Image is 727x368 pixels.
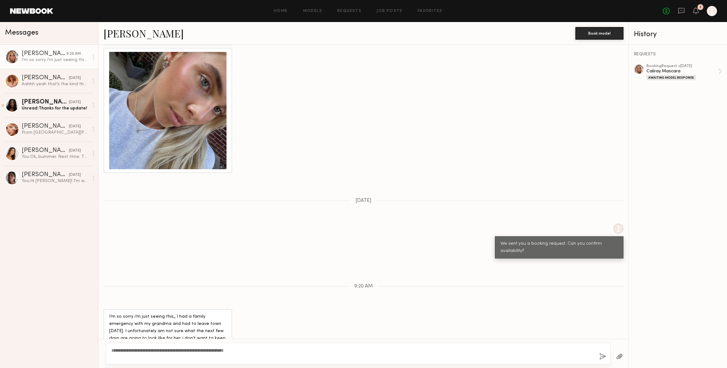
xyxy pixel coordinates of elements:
a: [PERSON_NAME] [103,26,184,40]
span: [DATE] [355,198,372,204]
div: REQUESTS [634,52,722,57]
div: [DATE] [69,172,81,178]
div: From [GEOGRAPHIC_DATA][PERSON_NAME] [22,130,89,136]
div: We sent you a booking request. Can you confirm availability? [501,240,618,255]
a: Models [303,9,322,13]
div: History [634,31,722,38]
div: [PERSON_NAME] [22,75,69,81]
div: [DATE] [69,99,81,105]
div: Caliray Mascara [646,68,718,74]
div: [PERSON_NAME] [22,51,66,57]
a: Favorites [418,9,443,13]
a: Job Posts [377,9,403,13]
span: 9:20 AM [354,284,373,289]
div: booking Request • [DATE] [646,64,718,68]
div: [DATE] [69,75,81,81]
button: Book model [575,27,624,40]
div: [DATE] [69,148,81,154]
div: Unread: Thanks for the update! [22,105,89,111]
a: Requests [337,9,361,13]
a: Book model [575,30,624,36]
a: Home [274,9,288,13]
div: [DATE] [69,124,81,130]
div: I’m so sorry i’m just seeing this,, I had a family emergency with my grandma and had to leave tow... [22,57,89,63]
div: You: Ok, bummer. Next time. Thanks! [22,154,89,160]
div: I’m so sorry i’m just seeing this,, I had a family emergency with my grandma and had to leave tow... [109,313,226,364]
div: Awaiting Model Response [646,75,696,80]
div: 1 [700,6,701,9]
div: [PERSON_NAME] [22,99,69,105]
span: Messages [5,29,38,36]
div: [PERSON_NAME] [22,123,69,130]
div: You: Hi [PERSON_NAME]! I'm writing on behalf of makeup brand caliray. We are interested in hiring... [22,178,89,184]
a: bookingRequest •[DATE]Caliray MascaraAwaiting Model Response [646,64,722,80]
div: [PERSON_NAME] [22,172,69,178]
div: [PERSON_NAME] [22,148,69,154]
div: Aahhh yeah that’s the kind that freaks me out haha. But we can feel it out for sure. [22,81,89,87]
a: J [707,6,717,16]
div: 9:20 AM [66,51,81,57]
